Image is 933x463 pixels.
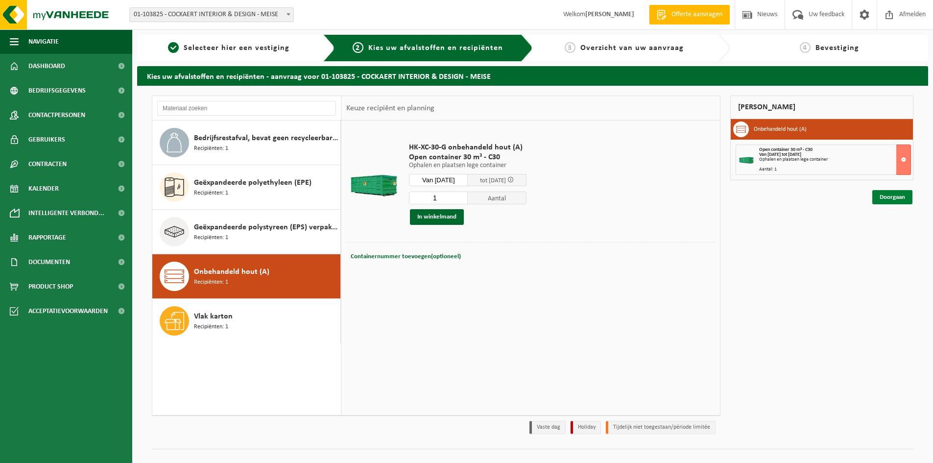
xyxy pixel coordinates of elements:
[137,66,928,85] h2: Kies uw afvalstoffen en recipiënten - aanvraag voor 01-103825 - COCKAERT INTERIOR & DESIGN - MEISE
[649,5,730,24] a: Offerte aanvragen
[194,322,228,332] span: Recipiënten: 1
[28,78,86,103] span: Bedrijfsgegevens
[480,177,506,184] span: tot [DATE]
[410,209,464,225] button: In winkelmand
[129,7,294,22] span: 01-103825 - COCKAERT INTERIOR & DESIGN - MEISE
[28,250,70,274] span: Documenten
[759,157,910,162] div: Ophalen en plaatsen lege container
[585,11,634,18] strong: [PERSON_NAME]
[759,167,910,172] div: Aantal: 1
[759,147,813,152] span: Open container 30 m³ - C30
[194,189,228,198] span: Recipiënten: 1
[28,152,67,176] span: Contracten
[157,101,336,116] input: Materiaal zoeken
[815,44,859,52] span: Bevestiging
[754,122,807,137] h3: Onbehandeld hout (A)
[28,29,59,54] span: Navigatie
[759,152,801,157] strong: Van [DATE] tot [DATE]
[872,190,912,204] a: Doorgaan
[28,201,104,225] span: Intelligente verbond...
[194,132,338,144] span: Bedrijfsrestafval, bevat geen recycleerbare fracties, verbrandbaar na verkleining
[194,221,338,233] span: Geëxpandeerde polystyreen (EPS) verpakking (< 1 m² per stuk), recycleerbaar
[152,210,341,254] button: Geëxpandeerde polystyreen (EPS) verpakking (< 1 m² per stuk), recycleerbaar Recipiënten: 1
[28,127,65,152] span: Gebruikers
[194,144,228,153] span: Recipiënten: 1
[152,165,341,210] button: Geëxpandeerde polyethyleen (EPE) Recipiënten: 1
[152,299,341,343] button: Vlak karton Recipiënten: 1
[409,152,526,162] span: Open container 30 m³ - C30
[468,192,526,204] span: Aantal
[184,44,289,52] span: Selecteer hier een vestiging
[152,254,341,299] button: Onbehandeld hout (A) Recipiënten: 1
[28,176,59,201] span: Kalender
[28,54,65,78] span: Dashboard
[28,274,73,299] span: Product Shop
[152,121,341,165] button: Bedrijfsrestafval, bevat geen recycleerbare fracties, verbrandbaar na verkleining Recipiënten: 1
[800,42,811,53] span: 4
[28,225,66,250] span: Rapportage
[669,10,725,20] span: Offerte aanvragen
[409,162,526,169] p: Ophalen en plaatsen lege container
[142,42,315,54] a: 1Selecteer hier een vestiging
[28,103,85,127] span: Contactpersonen
[341,96,439,121] div: Keuze recipiënt en planning
[194,278,228,287] span: Recipiënten: 1
[28,299,108,323] span: Acceptatievoorwaarden
[368,44,503,52] span: Kies uw afvalstoffen en recipiënten
[130,8,293,22] span: 01-103825 - COCKAERT INTERIOR & DESIGN - MEISE
[565,42,575,53] span: 3
[606,421,716,434] li: Tijdelijk niet toegestaan/période limitée
[529,421,566,434] li: Vaste dag
[409,174,468,186] input: Selecteer datum
[194,177,311,189] span: Geëxpandeerde polyethyleen (EPE)
[194,233,228,243] span: Recipiënten: 1
[350,250,462,264] button: Containernummer toevoegen(optioneel)
[194,311,233,322] span: Vlak karton
[351,253,461,260] span: Containernummer toevoegen(optioneel)
[409,143,526,152] span: HK-XC-30-G onbehandeld hout (A)
[580,44,684,52] span: Overzicht van uw aanvraag
[730,96,913,119] div: [PERSON_NAME]
[168,42,179,53] span: 1
[353,42,363,53] span: 2
[571,421,601,434] li: Holiday
[194,266,269,278] span: Onbehandeld hout (A)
